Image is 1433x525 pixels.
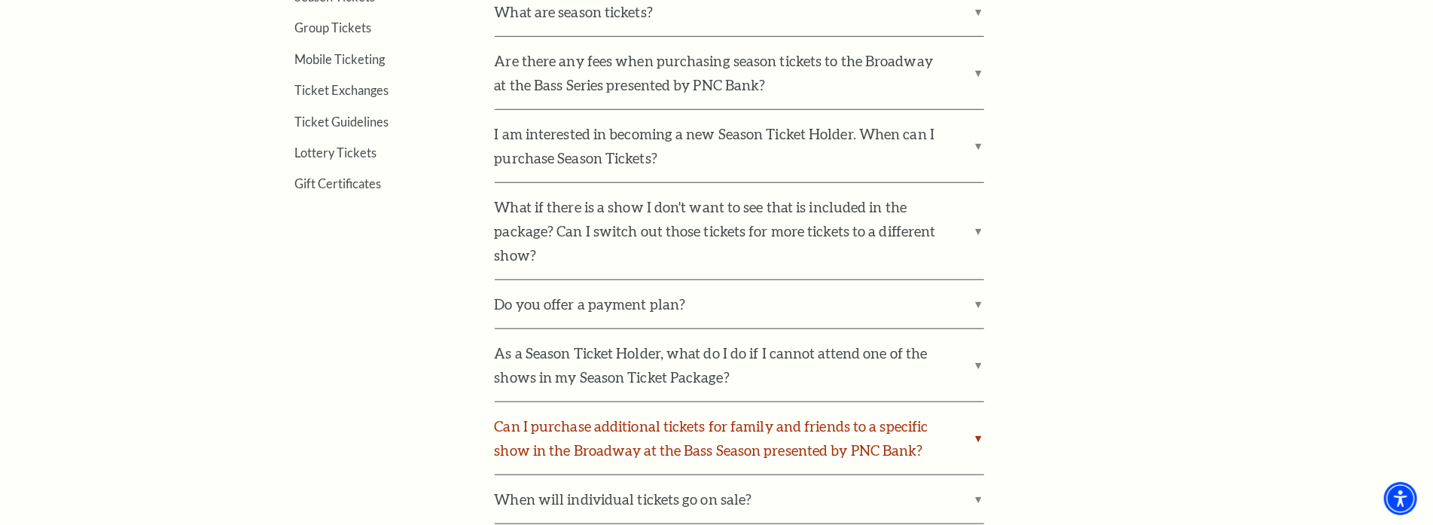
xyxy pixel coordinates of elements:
div: Accessibility Menu [1384,482,1417,515]
a: Mobile Ticketing [295,52,386,66]
label: Are there any fees when purchasing season tickets to the Broadway at the Bass Series presented by... [495,37,984,109]
a: Ticket Guidelines [295,114,389,129]
a: Group Tickets [295,20,372,35]
label: What if there is a show I don't want to see that is included in the package? Can I switch out tho... [495,183,984,279]
label: Can I purchase additional tickets for family and friends to a specific show in the Broadway at th... [495,402,984,475]
label: When will individual tickets go on sale? [495,475,984,523]
label: As a Season Ticket Holder, what do I do if I cannot attend one of the shows in my Season Ticket P... [495,329,984,401]
label: Do you offer a payment plan? [495,280,984,328]
label: I am interested in becoming a new Season Ticket Holder. When can I purchase Season Tickets? [495,110,984,182]
a: Ticket Exchanges [295,83,389,97]
a: Gift Certificates [295,176,382,191]
a: Lottery Tickets [295,145,377,160]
